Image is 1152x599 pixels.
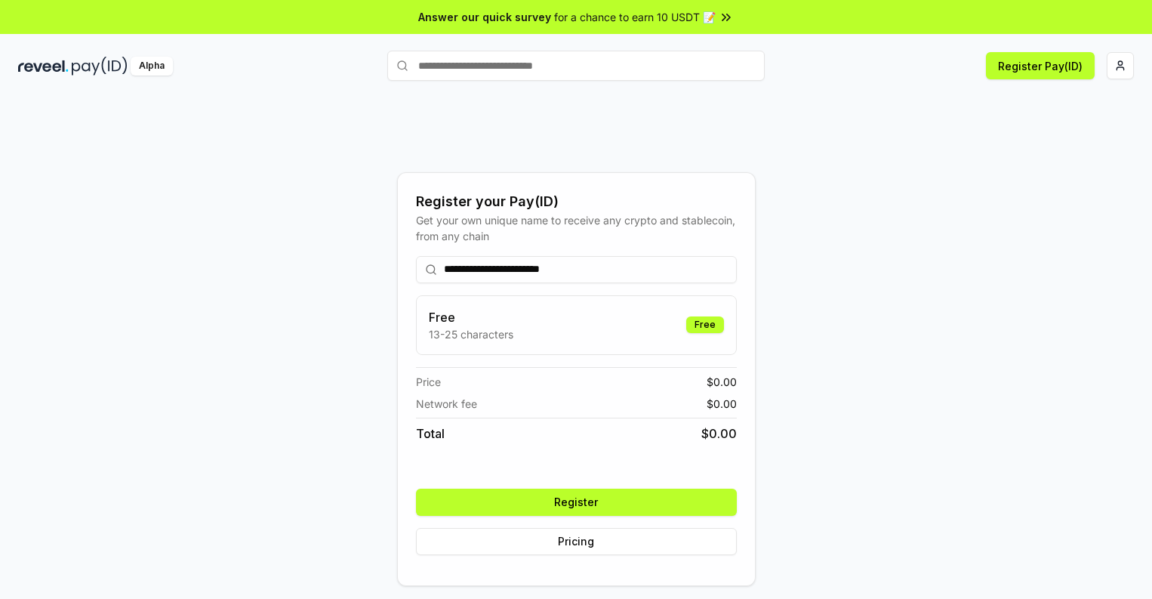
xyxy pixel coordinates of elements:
[416,528,737,555] button: Pricing
[131,57,173,76] div: Alpha
[416,374,441,390] span: Price
[416,212,737,244] div: Get your own unique name to receive any crypto and stablecoin, from any chain
[416,489,737,516] button: Register
[701,425,737,443] span: $ 0.00
[416,425,445,443] span: Total
[429,308,513,326] h3: Free
[554,9,716,25] span: for a chance to earn 10 USDT 📝
[416,191,737,212] div: Register your Pay(ID)
[986,52,1095,79] button: Register Pay(ID)
[429,326,513,342] p: 13-25 characters
[707,374,737,390] span: $ 0.00
[686,316,724,333] div: Free
[18,57,69,76] img: reveel_dark
[418,9,551,25] span: Answer our quick survey
[707,396,737,412] span: $ 0.00
[416,396,477,412] span: Network fee
[72,57,128,76] img: pay_id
